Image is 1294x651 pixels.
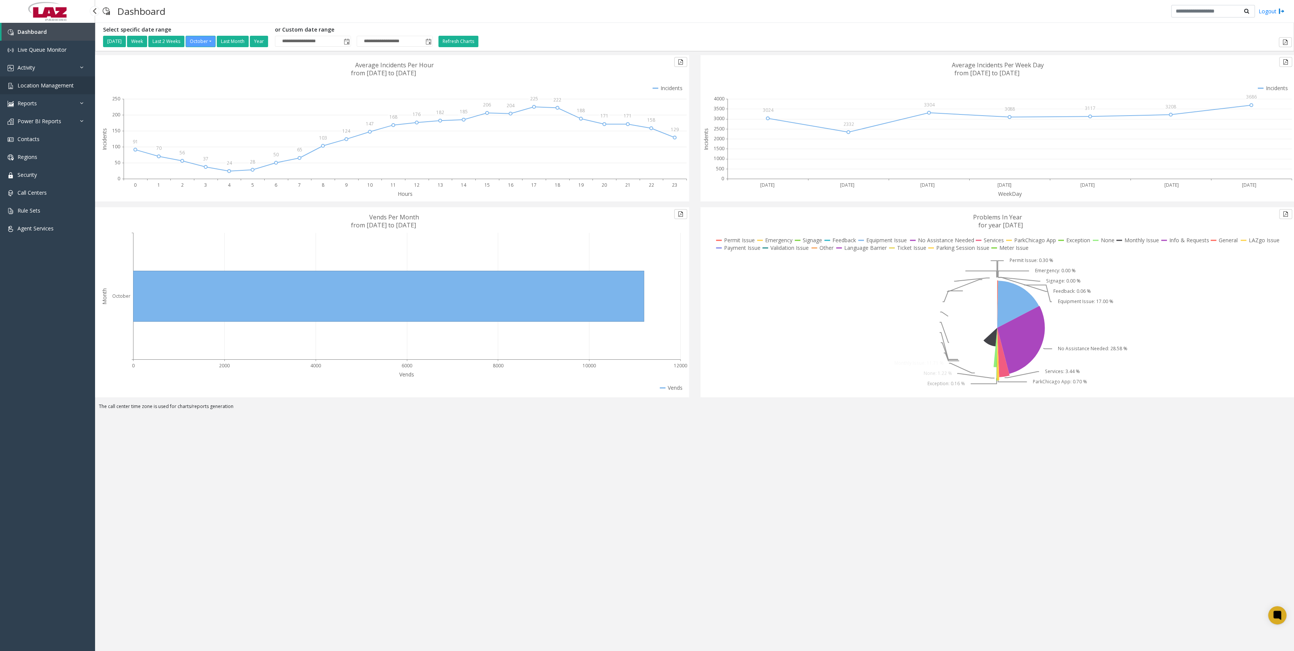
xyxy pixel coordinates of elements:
[17,100,37,107] span: Reports
[112,127,120,134] text: 150
[17,82,74,89] span: Location Management
[493,362,503,369] text: 8000
[553,97,561,103] text: 222
[297,146,302,153] text: 65
[484,182,490,188] text: 15
[438,182,443,188] text: 13
[577,107,585,114] text: 188
[760,182,774,188] text: [DATE]
[17,28,47,35] span: Dashboard
[438,36,478,47] button: Refresh Charts
[8,101,14,107] img: 'icon'
[345,182,348,188] text: 9
[923,370,952,376] text: None: 1.22 %
[436,109,444,116] text: 182
[840,182,854,188] text: [DATE]
[714,116,724,122] text: 3000
[103,27,269,33] h5: Select specific date range
[1080,182,1095,188] text: [DATE]
[298,182,301,188] text: 7
[203,156,208,162] text: 37
[112,143,120,150] text: 100
[924,102,935,108] text: 3304
[1058,345,1127,352] text: No Assistance Needed: 28.58 %
[273,151,279,158] text: 50
[1004,106,1015,112] text: 3088
[600,113,608,119] text: 171
[391,182,396,188] text: 11
[1010,257,1053,264] text: Permit Issue: 0.30 %
[460,108,468,115] text: 185
[127,36,147,47] button: Week
[1057,298,1113,305] text: Equipment Issue: 17.00 %
[624,113,632,119] text: 171
[714,105,724,112] text: 3500
[1053,288,1091,294] text: Feedback: 0.06 %
[367,182,373,188] text: 10
[114,2,169,21] h3: Dashboard
[8,47,14,53] img: 'icon'
[17,189,47,196] span: Call Centers
[310,362,321,369] text: 4000
[649,182,654,188] text: 22
[583,362,596,369] text: 10000
[275,182,277,188] text: 6
[132,362,135,369] text: 0
[674,209,687,219] button: Export to pdf
[8,172,14,178] img: 'icon'
[506,102,515,109] text: 204
[973,213,1022,221] text: Problems In Year
[978,221,1023,229] text: for year [DATE]
[672,182,677,188] text: 23
[8,83,14,89] img: 'icon'
[531,182,537,188] text: 17
[101,128,108,150] text: Incidents
[1259,7,1284,15] a: Logout
[602,182,607,188] text: 20
[103,36,126,47] button: [DATE]
[1033,378,1087,385] text: ParkChicago App: 0.70 %
[716,165,724,172] text: 500
[894,360,944,366] text: Monthly Issue: 11.71 %
[1165,103,1176,110] text: 3208
[674,362,687,369] text: 12000
[997,182,1011,188] text: [DATE]
[702,128,710,150] text: Incidents
[115,159,120,166] text: 50
[8,119,14,125] img: 'icon'
[530,95,538,102] text: 225
[250,36,268,47] button: Year
[1242,182,1256,188] text: [DATE]
[17,153,37,160] span: Regions
[399,371,414,378] text: Vends
[1278,7,1284,15] img: logout
[389,114,397,120] text: 168
[250,158,255,165] text: 28
[179,149,185,156] text: 56
[101,288,108,305] text: Month
[156,145,162,151] text: 70
[251,182,254,188] text: 5
[508,182,513,188] text: 16
[342,36,351,47] span: Toggle popup
[1279,37,1292,47] button: Export to pdf
[134,182,137,188] text: 0
[721,175,724,182] text: 0
[714,125,724,132] text: 2500
[414,182,419,188] text: 12
[133,138,138,145] text: 91
[578,182,584,188] text: 19
[483,102,491,108] text: 206
[351,69,416,77] text: from [DATE] to [DATE]
[424,36,432,47] span: Toggle popup
[322,182,324,188] text: 8
[1279,57,1292,67] button: Export to pdf
[1164,182,1179,188] text: [DATE]
[103,2,110,21] img: pageIcon
[181,182,184,188] text: 2
[17,207,40,214] span: Rule Sets
[355,61,434,69] text: Average Incidents Per Hour
[954,69,1019,77] text: from [DATE] to [DATE]
[998,190,1022,197] text: WeekDay
[17,171,37,178] span: Security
